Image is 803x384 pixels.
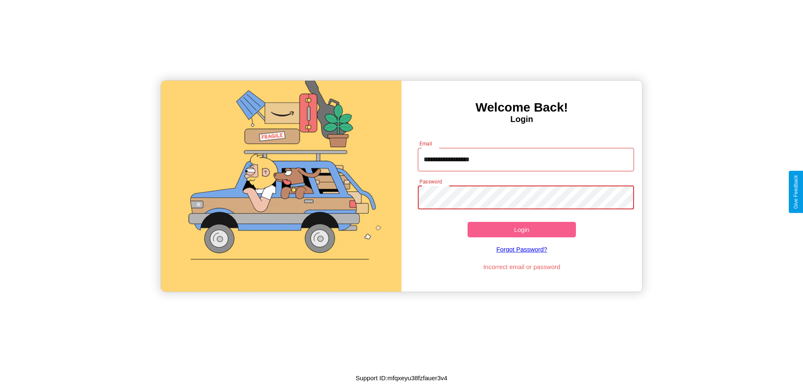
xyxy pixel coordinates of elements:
div: Give Feedback [793,175,799,209]
label: Password [419,178,442,185]
a: Forgot Password? [414,237,630,261]
button: Login [468,222,576,237]
label: Email [419,140,432,147]
p: Support ID: mfqxeyu38fzfauer3v4 [355,372,447,384]
img: gif [161,81,401,292]
p: Incorrect email or password [414,261,630,272]
h4: Login [401,114,642,124]
h3: Welcome Back! [401,100,642,114]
